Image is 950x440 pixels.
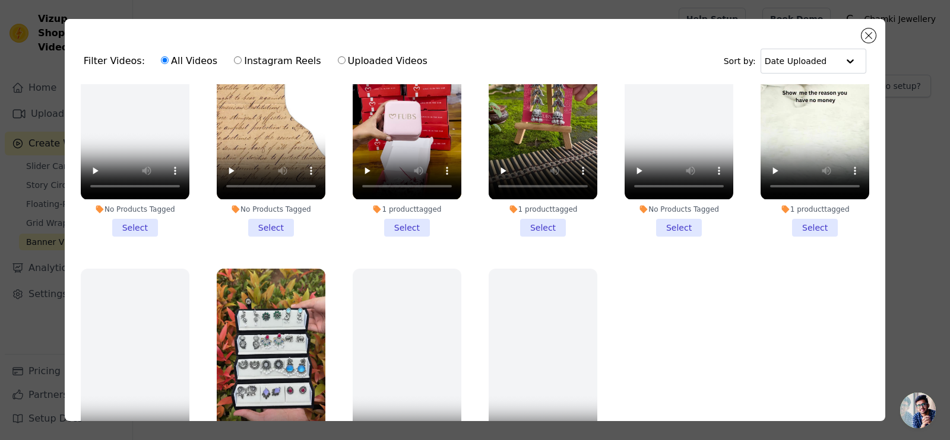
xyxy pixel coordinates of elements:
[233,53,321,69] label: Instagram Reels
[761,205,869,214] div: 1 product tagged
[862,28,876,43] button: Close modal
[724,49,867,74] div: Sort by:
[81,205,189,214] div: No Products Tagged
[84,47,434,75] div: Filter Videos:
[337,53,428,69] label: Uploaded Videos
[353,205,461,214] div: 1 product tagged
[489,205,597,214] div: 1 product tagged
[625,205,733,214] div: No Products Tagged
[217,205,325,214] div: No Products Tagged
[160,53,218,69] label: All Videos
[900,393,936,428] div: Open chat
